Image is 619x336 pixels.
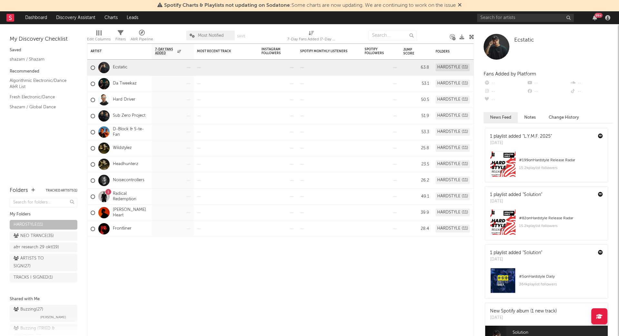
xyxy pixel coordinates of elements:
a: Shazam / Global Dance [10,104,71,111]
div: -- [484,87,526,96]
a: Headhunterz [113,162,138,167]
a: Algorithmic Electronic/Dance A&R List [10,77,71,90]
button: Save [237,35,245,38]
div: 7-Day Fans Added (7-Day Fans Added) [287,35,336,43]
a: shazam / Shazam [10,56,71,63]
div: Folders [10,187,28,194]
div: HARDSTYLE ( 11 ) [14,221,43,229]
div: 53.3 [403,128,429,136]
a: Charts [100,11,122,24]
div: 50.5 [403,96,429,104]
a: Hard Driver [113,97,135,103]
a: Ecstatic [514,37,534,44]
span: Dismiss [458,3,462,8]
div: 15.2k playlist followers [519,222,603,230]
div: -- [526,87,569,96]
a: #5onHardstyle Daily364kplaylist followers [485,268,608,298]
a: Sub Zero Project [113,113,145,119]
div: Filters [115,27,126,46]
a: a&r research 29 okt(19) [10,242,77,252]
div: 39.9 [403,209,429,217]
a: "Solution" [523,193,542,197]
a: D-Block & S-te-Fan [113,127,149,138]
div: 28.4 [403,225,429,233]
div: Instagram Followers [261,47,284,55]
div: Folders [436,50,484,54]
div: Most Recent Track [197,49,245,53]
a: TRACKS I SIGNED(1) [10,273,77,282]
div: HARDSTYLE (11) [436,176,470,184]
div: Saved [10,46,77,54]
div: HARDSTYLE (11) [436,96,470,104]
a: Buzzing(27)[PERSON_NAME] [10,305,77,322]
div: HARDSTYLE (11) [436,160,470,168]
div: -- [570,87,613,96]
div: 23.5 [403,161,429,168]
div: # 5 on Hardstyle Daily [519,273,603,281]
a: HARDSTYLE(11) [10,220,77,230]
a: ARTISTS TO SIGN(27) [10,254,77,271]
button: Tracked Artists(1) [46,189,77,192]
div: Edit Columns [87,27,111,46]
div: [DATE] [490,256,542,263]
div: [DATE] [490,315,557,321]
div: New Spotify album (1 new track) [490,308,557,315]
a: Fresh Electronic/Dance [10,94,71,101]
div: HARDSTYLE (11) [436,80,470,87]
div: HARDSTYLE (11) [436,225,470,232]
button: Notes [518,112,542,123]
div: HARDSTYLE (11) [436,112,470,120]
div: -- [484,96,526,104]
div: 63.8 [403,64,429,72]
div: 53.1 [403,80,429,88]
div: NEO TRANCE ( 35 ) [14,232,54,240]
a: Discovery Assistant [52,11,100,24]
div: 1 playlist added [490,133,552,140]
div: TRACKS I SIGNED ( 1 ) [14,274,53,282]
div: HARDSTYLE (11) [436,128,470,136]
div: HARDSTYLE (11) [436,193,470,200]
div: A&R Pipeline [131,35,153,43]
a: Ecstatic [113,65,127,70]
div: # 82 on Hardstyle Release Radar [519,214,603,222]
div: 51.9 [403,112,429,120]
a: Radical Redemption [113,191,149,202]
a: Da Tweekaz [113,81,137,86]
button: News Feed [484,112,518,123]
div: -- [484,79,526,87]
a: Frontliner [113,226,132,232]
div: Shared with Me [10,295,77,303]
div: A&R Pipeline [131,27,153,46]
a: [PERSON_NAME] Heart [113,207,149,218]
div: Filters [115,35,126,43]
div: 7-Day Fans Added (7-Day Fans Added) [287,27,336,46]
div: # 199 on Hardstyle Release Radar [519,156,603,164]
div: [DATE] [490,198,542,205]
span: Ecstatic [514,37,534,43]
div: Recommended [10,68,77,75]
div: -- [570,79,613,87]
a: "Solution" [523,251,542,255]
div: Spotify Followers [365,47,387,55]
span: Spotify Charts & Playlists not updating on Sodatone [164,3,290,8]
div: Jump Score [403,48,419,55]
button: 99+ [593,15,597,20]
div: Buzzing ( 27 ) [14,306,43,313]
span: : Some charts are now updating. We are continuing to work on the issue [164,3,456,8]
div: HARDSTYLE (11) [436,64,470,71]
span: 7-Day Fans Added [155,47,176,55]
div: 364k playlist followers [519,281,603,288]
div: Spotify Monthly Listeners [300,49,349,53]
input: Search for artists [477,14,574,22]
div: 99 + [594,13,603,18]
a: Wildstylez [113,145,132,151]
button: Change History [542,112,585,123]
input: Search... [368,31,417,40]
div: ARTISTS TO SIGN ( 27 ) [14,255,59,270]
a: #82onHardstyle Release Radar15.2kplaylist followers [485,209,608,240]
a: #199onHardstyle Release Radar15.2kplaylist followers [485,151,608,182]
div: My Folders [10,211,77,218]
div: 1 playlist added [490,250,542,256]
div: 25.8 [403,144,429,152]
div: My Discovery Checklist [10,35,77,43]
